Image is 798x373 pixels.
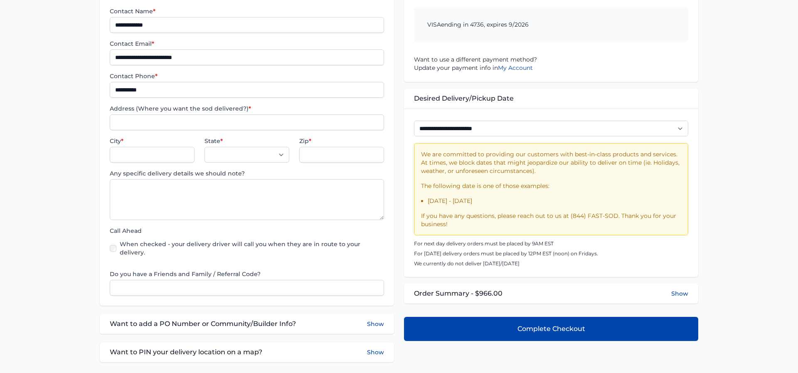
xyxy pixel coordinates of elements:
[428,197,681,205] li: [DATE] - [DATE]
[414,289,502,299] span: Order Summary - $966.00
[404,317,698,341] button: Complete Checkout
[517,324,585,334] span: Complete Checkout
[299,137,384,145] label: Zip
[110,40,384,48] label: Contact Email
[110,227,384,235] label: Call Ahead
[204,137,289,145] label: State
[110,7,384,15] label: Contact Name
[110,347,262,357] span: Want to PIN your delivery location on a map?
[427,21,441,28] span: visa
[110,319,296,329] span: Want to add a PO Number or Community/Builder Info?
[421,182,681,190] p: The following date is one of those examples:
[414,260,688,267] p: We currently do not deliver [DATE]/[DATE]
[414,55,688,72] p: Want to use a different payment method? Update your payment info in
[110,270,384,278] label: Do you have a Friends and Family / Referral Code?
[120,240,384,257] label: When checked - your delivery driver will call you when they are in route to your delivery.
[421,212,681,228] p: If you have any questions, please reach out to us at (844) FAST-SOD. Thank you for your business!
[110,104,384,113] label: Address (Where you want the sod delivered?)
[414,7,688,42] div: ending in 4736, expires 9/2026
[110,72,384,80] label: Contact Phone
[414,250,688,257] p: For [DATE] delivery orders must be placed by 12PM EST (noon) on Fridays.
[110,169,384,178] label: Any specific delivery details we should note?
[414,240,688,247] p: For next day delivery orders must be placed by 9AM EST
[110,137,195,145] label: City
[367,319,384,329] button: Show
[367,347,384,357] button: Show
[671,289,688,298] button: Show
[498,64,533,72] a: My Account
[404,89,698,109] div: Desired Delivery/Pickup Date
[421,150,681,175] p: We are committed to providing our customers with best-in-class products and services. At times, w...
